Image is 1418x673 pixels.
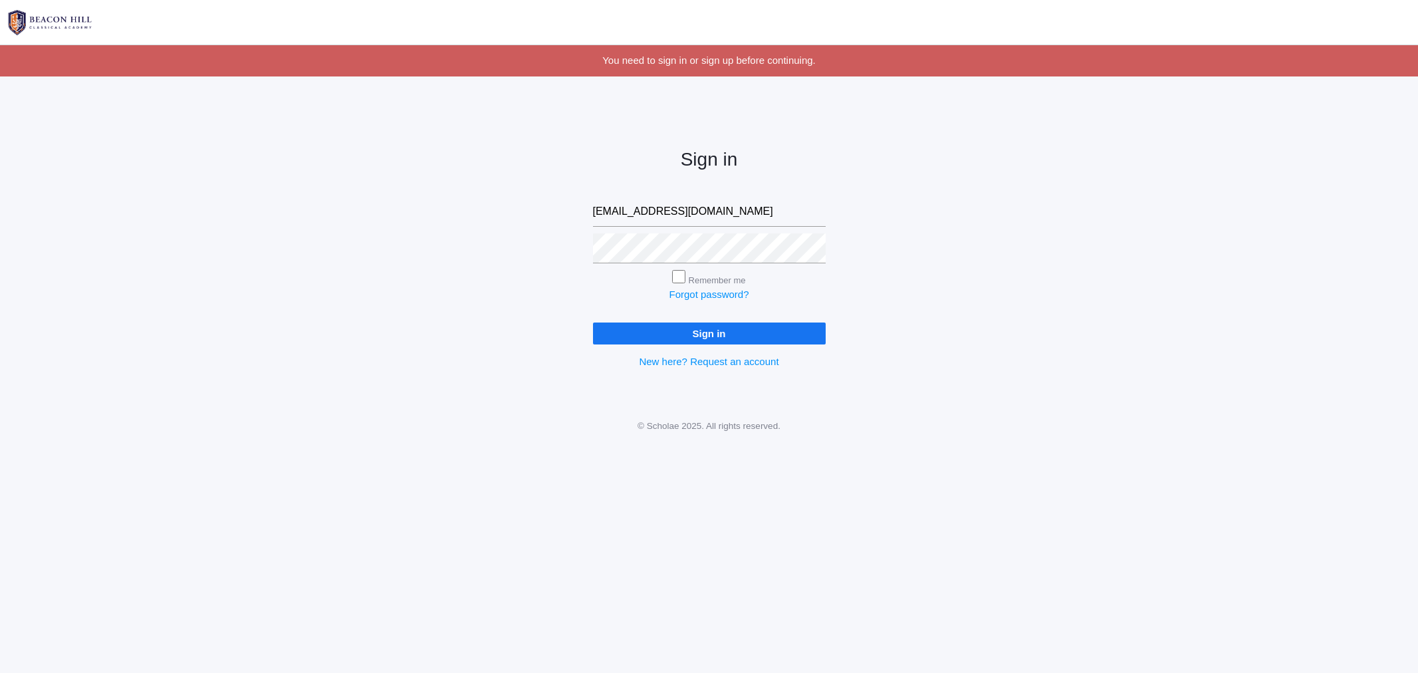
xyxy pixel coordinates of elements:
a: Forgot password? [669,289,749,300]
input: Sign in [593,323,826,344]
a: New here? Request an account [639,356,778,367]
h2: Sign in [593,150,826,170]
label: Remember me [689,275,746,285]
input: Email address [593,197,826,227]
